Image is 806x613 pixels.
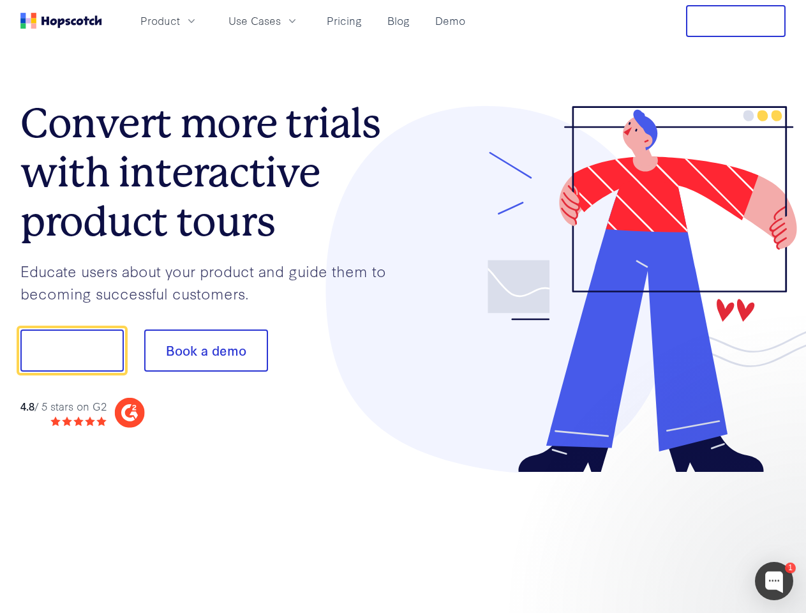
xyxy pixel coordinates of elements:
span: Product [140,13,180,29]
strong: 4.8 [20,398,34,413]
button: Show me! [20,329,124,372]
div: 1 [785,563,796,573]
button: Product [133,10,205,31]
a: Blog [382,10,415,31]
button: Free Trial [686,5,786,37]
p: Educate users about your product and guide them to becoming successful customers. [20,260,403,304]
a: Demo [430,10,470,31]
button: Use Cases [221,10,306,31]
span: Use Cases [228,13,281,29]
div: / 5 stars on G2 [20,398,107,414]
button: Book a demo [144,329,268,372]
a: Home [20,13,102,29]
a: Pricing [322,10,367,31]
h1: Convert more trials with interactive product tours [20,99,403,246]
